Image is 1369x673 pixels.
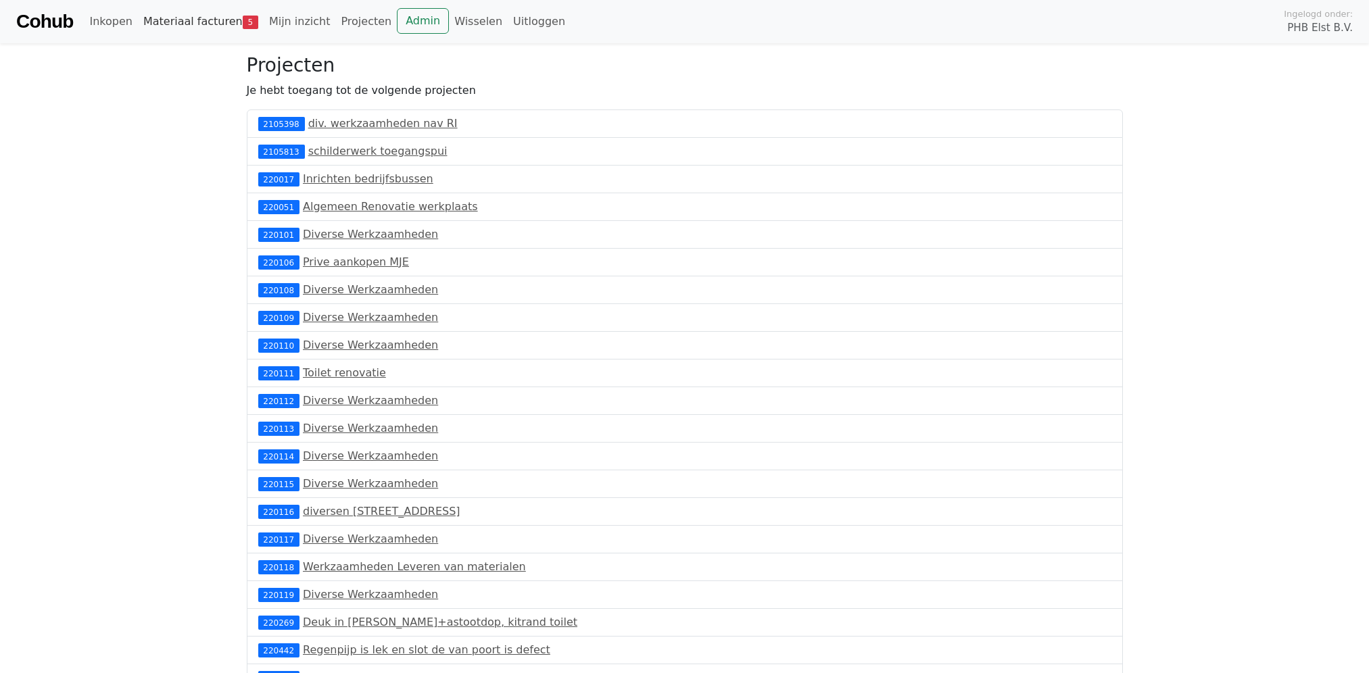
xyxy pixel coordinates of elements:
[258,505,299,518] div: 220116
[258,560,299,574] div: 220118
[303,422,438,434] a: Diverse Werkzaamheden
[303,228,438,241] a: Diverse Werkzaamheden
[303,172,433,185] a: Inrichten bedrijfsbussen
[258,366,299,380] div: 220111
[258,394,299,407] div: 220112
[16,5,73,38] a: Cohub
[308,145,448,157] a: schilderwerk toegangspui
[258,117,305,130] div: 2105398
[258,255,299,269] div: 220106
[303,505,460,518] a: diversen [STREET_ADDRESS]
[243,16,258,29] span: 5
[258,283,299,297] div: 220108
[303,532,438,545] a: Diverse Werkzaamheden
[1284,7,1353,20] span: Ingelogd onder:
[247,82,1123,99] p: Je hebt toegang tot de volgende projecten
[303,449,438,462] a: Diverse Werkzaamheden
[258,228,299,241] div: 220101
[258,172,299,186] div: 220017
[449,8,508,35] a: Wisselen
[138,8,264,35] a: Materiaal facturen5
[508,8,571,35] a: Uitloggen
[303,394,438,407] a: Diverse Werkzaamheden
[258,477,299,491] div: 220115
[303,616,577,628] a: Deuk in [PERSON_NAME]+astootdop, kitrand toilet
[303,283,438,296] a: Diverse Werkzaamheden
[258,339,299,352] div: 220110
[303,200,478,213] a: Algemeen Renovatie werkplaats
[303,643,550,656] a: Regenpijp is lek en slot de van poort is defect
[303,255,409,268] a: Prive aankopen MJE
[247,54,1123,77] h3: Projecten
[84,8,137,35] a: Inkopen
[303,311,438,324] a: Diverse Werkzaamheden
[264,8,336,35] a: Mijn inzicht
[258,145,305,158] div: 2105813
[303,366,386,379] a: Toilet renovatie
[303,477,438,490] a: Diverse Werkzaamheden
[303,560,526,573] a: Werkzaamheden Leveren van materialen
[308,117,458,130] a: div. werkzaamheden nav RI
[258,311,299,324] div: 220109
[258,616,299,629] div: 220269
[258,422,299,435] div: 220113
[303,339,438,351] a: Diverse Werkzaamheden
[335,8,397,35] a: Projecten
[397,8,449,34] a: Admin
[258,200,299,214] div: 220051
[303,588,438,601] a: Diverse Werkzaamheden
[258,643,299,657] div: 220442
[258,449,299,463] div: 220114
[258,532,299,546] div: 220117
[258,588,299,601] div: 220119
[1287,20,1353,36] span: PHB Elst B.V.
